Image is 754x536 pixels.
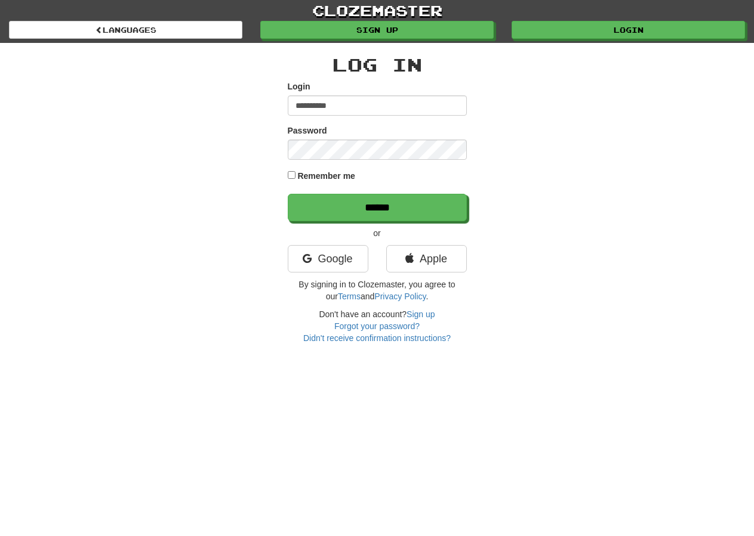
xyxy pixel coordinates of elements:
[288,278,467,302] p: By signing in to Clozemaster, you agree to our and .
[260,21,494,39] a: Sign up
[374,292,426,301] a: Privacy Policy
[9,21,242,39] a: Languages
[303,333,451,343] a: Didn't receive confirmation instructions?
[297,170,355,182] label: Remember me
[288,245,368,272] a: Google
[512,21,745,39] a: Login
[288,227,467,239] p: or
[386,245,467,272] a: Apple
[288,125,327,137] label: Password
[288,55,467,75] h2: Log In
[334,321,420,331] a: Forgot your password?
[407,309,435,319] a: Sign up
[288,308,467,344] div: Don't have an account?
[338,292,361,301] a: Terms
[288,80,310,92] label: Login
